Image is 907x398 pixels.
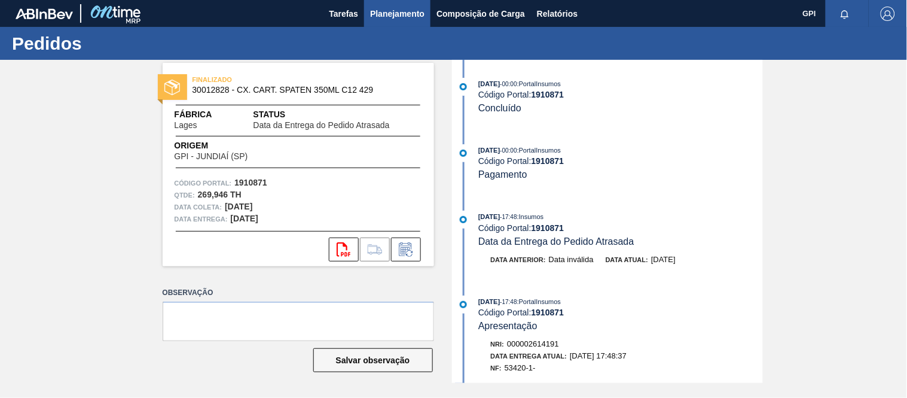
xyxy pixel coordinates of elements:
[478,156,762,166] div: Código Portal:
[175,189,195,201] span: Qtde :
[225,202,252,211] strong: [DATE]
[175,139,282,152] span: Origem
[606,256,648,263] span: Data atual:
[478,223,762,233] div: Código Portal:
[517,80,561,87] span: : PortalInsumos
[254,108,422,121] span: Status
[391,238,421,262] div: Informar alteração no pedido
[517,147,561,154] span: : PortalInsumos
[360,238,390,262] div: Ir para Composição de Carga
[532,223,564,233] strong: 1910871
[460,83,467,90] img: atual
[460,216,467,223] img: atual
[478,213,500,220] span: [DATE]
[478,90,762,99] div: Código Portal:
[175,201,222,213] span: Data coleta:
[826,5,864,22] button: Notificações
[478,147,500,154] span: [DATE]
[500,147,517,154] span: - 00:00
[193,74,360,86] span: FINALIZADO
[198,190,242,199] strong: 269,946 TH
[517,213,544,220] span: : Insumos
[500,299,517,305] span: - 17:48
[651,255,676,264] span: [DATE]
[478,321,538,331] span: Apresentação
[491,341,505,348] span: Nri:
[491,364,502,372] span: NF:
[478,80,500,87] span: [DATE]
[163,284,434,302] label: Observação
[491,353,567,360] span: Data Entrega Atual:
[254,121,390,130] span: Data da Entrega do Pedido Atrasada
[193,86,410,95] span: 30012828 - CX. CART. SPATEN 350ML C12 429
[478,103,521,113] span: Concluído
[507,339,559,348] span: 000002614191
[329,238,359,262] div: Abrir arquivo PDF
[532,156,564,166] strong: 1910871
[478,298,500,305] span: [DATE]
[478,308,762,317] div: Código Portal:
[517,298,561,305] span: : PortalInsumos
[549,255,594,264] span: Data inválida
[532,90,564,99] strong: 1910871
[478,236,634,247] span: Data da Entrega do Pedido Atrasada
[532,308,564,317] strong: 1910871
[505,363,536,372] span: 53420-1-
[175,177,232,189] span: Código Portal:
[175,108,235,121] span: Fábrica
[460,150,467,157] img: atual
[313,348,433,372] button: Salvar observação
[164,80,180,95] img: status
[478,169,527,180] span: Pagamento
[329,7,358,21] span: Tarefas
[175,152,248,161] span: GPI - JUNDIAÍ (SP)
[12,37,224,50] h1: Pedidos
[570,351,627,360] span: [DATE] 17:48:37
[234,178,267,187] strong: 1910871
[881,7,895,21] img: Logout
[491,256,546,263] span: Data anterior:
[500,214,517,220] span: - 17:48
[370,7,425,21] span: Planejamento
[175,213,228,225] span: Data entrega:
[175,121,197,130] span: Lages
[231,214,258,223] strong: [DATE]
[436,7,525,21] span: Composição de Carga
[537,7,578,21] span: Relatórios
[500,81,517,87] span: - 00:00
[16,8,73,19] img: TNhmsLtSVTkK8tSr43FrP2fwEKptu5GPRR3wAAAABJRU5ErkJggg==
[460,301,467,308] img: atual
